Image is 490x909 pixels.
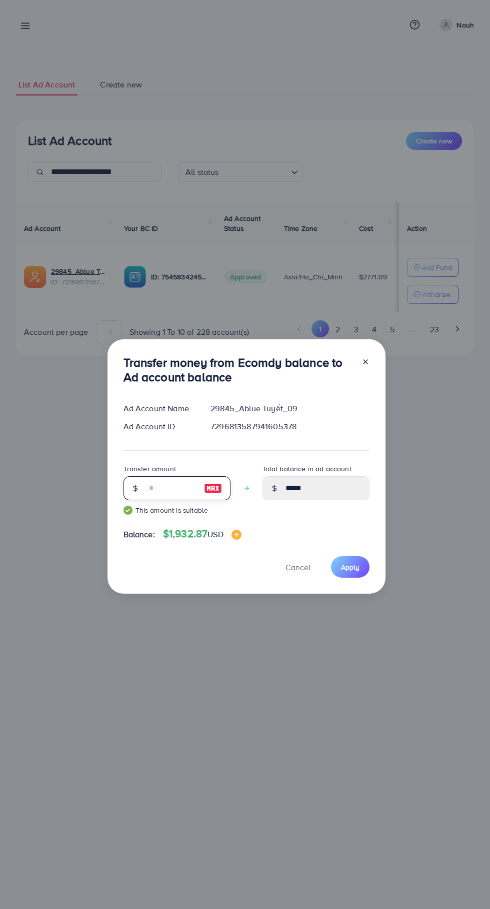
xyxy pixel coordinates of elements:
label: Transfer amount [123,464,176,474]
img: guide [123,506,132,515]
div: Ad Account Name [115,403,203,414]
iframe: Chat [447,864,482,902]
button: Cancel [273,556,323,578]
span: Balance: [123,529,155,540]
div: Ad Account ID [115,421,203,432]
button: Apply [331,556,369,578]
h4: $1,932.87 [163,528,241,540]
img: image [231,530,241,540]
div: 29845_Ablue Tuyết_09 [202,403,377,414]
span: Apply [341,562,359,572]
div: 7296813587941605378 [202,421,377,432]
h3: Transfer money from Ecomdy balance to Ad account balance [123,355,353,384]
span: Cancel [285,562,310,573]
label: Total balance in ad account [262,464,351,474]
img: image [204,482,222,494]
small: This amount is suitable [123,505,230,515]
span: USD [207,529,223,540]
